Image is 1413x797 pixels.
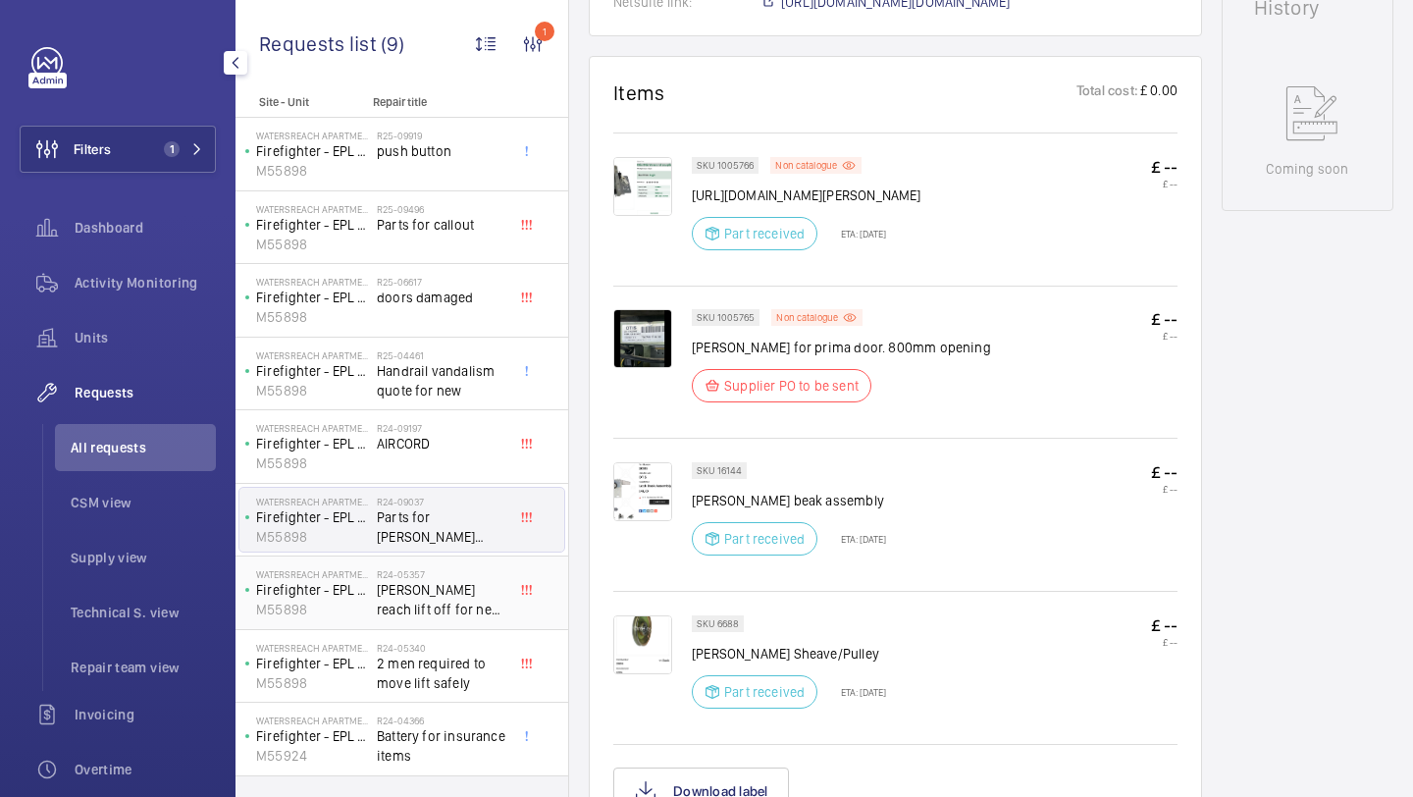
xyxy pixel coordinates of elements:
p: £ -- [1151,483,1177,495]
p: Site - Unit [235,95,365,109]
p: Firefighter - EPL Passenger Lift No 1 3-40 [256,215,369,235]
h1: Items [613,80,665,105]
p: Part received [724,529,805,549]
span: Supply view [71,548,216,567]
span: Units [75,328,216,347]
p: M55898 [256,235,369,254]
img: w9GnniTlyFJF_Wspu0OlDhM6VYpiOXg-V52EXsEgdyBuC2VK.png [613,157,672,216]
span: [PERSON_NAME] reach lift off for new skate [377,580,506,619]
p: £ 0.00 [1138,80,1177,105]
p: £ -- [1151,309,1177,330]
p: Coming soon [1266,159,1348,179]
p: Firefighter - EPL Passenger Lift No 1 3-40 [256,288,369,307]
img: gj4HFytg-fkO9EMDxetXt7SYLZixN-Y4yjqxyVl6B9kpxhXN.jpeg [613,615,672,674]
p: Firefighter - EPL Passenger Lift No 1 3-40 [256,654,369,673]
p: Firefighter - EPL Passenger Lift No 1 3-40 [256,434,369,453]
p: Watersreach Apartments - High Risk Building [256,496,369,507]
p: M55898 [256,453,369,473]
h2: R25-04461 [377,349,506,361]
p: Watersreach Apartments - High Risk Building [256,422,369,434]
span: 2 men required to move lift safely [377,654,506,693]
span: Dashboard [75,218,216,238]
p: £ -- [1151,615,1177,636]
h2: R25-09496 [377,203,506,215]
p: M55898 [256,307,369,327]
span: Parts for [PERSON_NAME] landing door [377,507,506,547]
span: Overtime [75,760,216,779]
span: Handrail vandalism quote for new [377,361,506,400]
p: £ -- [1151,157,1177,178]
p: Watersreach Apartments - High Risk Building [256,642,369,654]
p: Part received [724,224,805,243]
p: £ -- [1151,178,1177,189]
p: Watersreach Apartments - High Risk Building [256,130,369,141]
p: ETA: [DATE] [829,533,886,545]
p: M55898 [256,527,369,547]
p: SKU 6688 [697,620,739,627]
span: All requests [71,438,216,457]
p: Watersreach Apartments - High Risk Building [256,203,369,215]
p: Repair title [373,95,502,109]
span: Invoicing [75,705,216,724]
p: Watersreach Apartments - High Risk Building [256,276,369,288]
span: Technical S. view [71,603,216,622]
p: Firefighter - EPL Passenger Lift No 1 3-40 [256,361,369,381]
p: SKU 16144 [697,467,742,474]
p: M55898 [256,673,369,693]
p: £ -- [1151,636,1177,648]
h2: R24-09197 [377,422,506,434]
p: ETA: [DATE] [829,228,886,239]
h2: R25-06617 [377,276,506,288]
p: Total cost: [1076,80,1138,105]
p: SKU 1005765 [697,314,755,321]
p: [PERSON_NAME] beak assembly [692,491,886,510]
p: Supplier PO to be sent [724,376,859,396]
p: £ -- [1151,462,1177,483]
h2: R24-05357 [377,568,506,580]
p: Non catalogue [775,162,837,169]
p: Watersreach Apartments - High Risk Building [256,568,369,580]
button: Filters1 [20,126,216,173]
span: CSM view [71,493,216,512]
p: Part received [724,682,805,702]
span: push button [377,141,506,161]
p: SKU 1005766 [697,162,754,169]
h2: R24-05340 [377,642,506,654]
span: Requests list [259,31,381,56]
p: ETA: [DATE] [829,686,886,698]
span: 1 [164,141,180,157]
span: Repair team view [71,658,216,677]
h2: R24-04366 [377,715,506,726]
p: [PERSON_NAME] for prima door. 800mm opening [692,338,991,357]
span: AIRCORD [377,434,506,453]
img: LR72blQoEO4vwbw0beo63Sx1rNhJx9rKMsulu10IWW5GC_QC.png [613,462,672,521]
h2: R25-09919 [377,130,506,141]
p: Watersreach Apartments - High Risk Building [256,349,369,361]
p: Firefighter - EPL Passenger Lift No 2 41-81 [256,726,369,746]
p: Watersreach Apartments - High Risk Building [256,715,369,726]
span: Requests [75,383,216,402]
span: Parts for callout [377,215,506,235]
p: Non catalogue [776,314,838,321]
span: Activity Monitoring [75,273,216,292]
p: M55898 [256,381,369,400]
p: M55898 [256,161,369,181]
p: Firefighter - EPL Passenger Lift No 1 3-40 [256,507,369,527]
p: £ -- [1151,330,1177,342]
p: M55898 [256,600,369,619]
span: Battery for insurance items [377,726,506,766]
span: doors damaged [377,288,506,307]
p: [URL][DOMAIN_NAME][PERSON_NAME] [692,186,921,205]
span: Filters [74,139,111,159]
p: [PERSON_NAME] Sheave/Pulley [692,644,886,664]
h2: R24-09037 [377,496,506,507]
p: M55924 [256,746,369,766]
p: Firefighter - EPL Passenger Lift No 1 3-40 [256,580,369,600]
p: Firefighter - EPL Passenger Lift No 1 3-40 [256,141,369,161]
img: _TLwSNwya8jvJY02vsR2zzJYeTPBOEp2qTV2D2O4FhhMyhtw.png [613,309,672,368]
